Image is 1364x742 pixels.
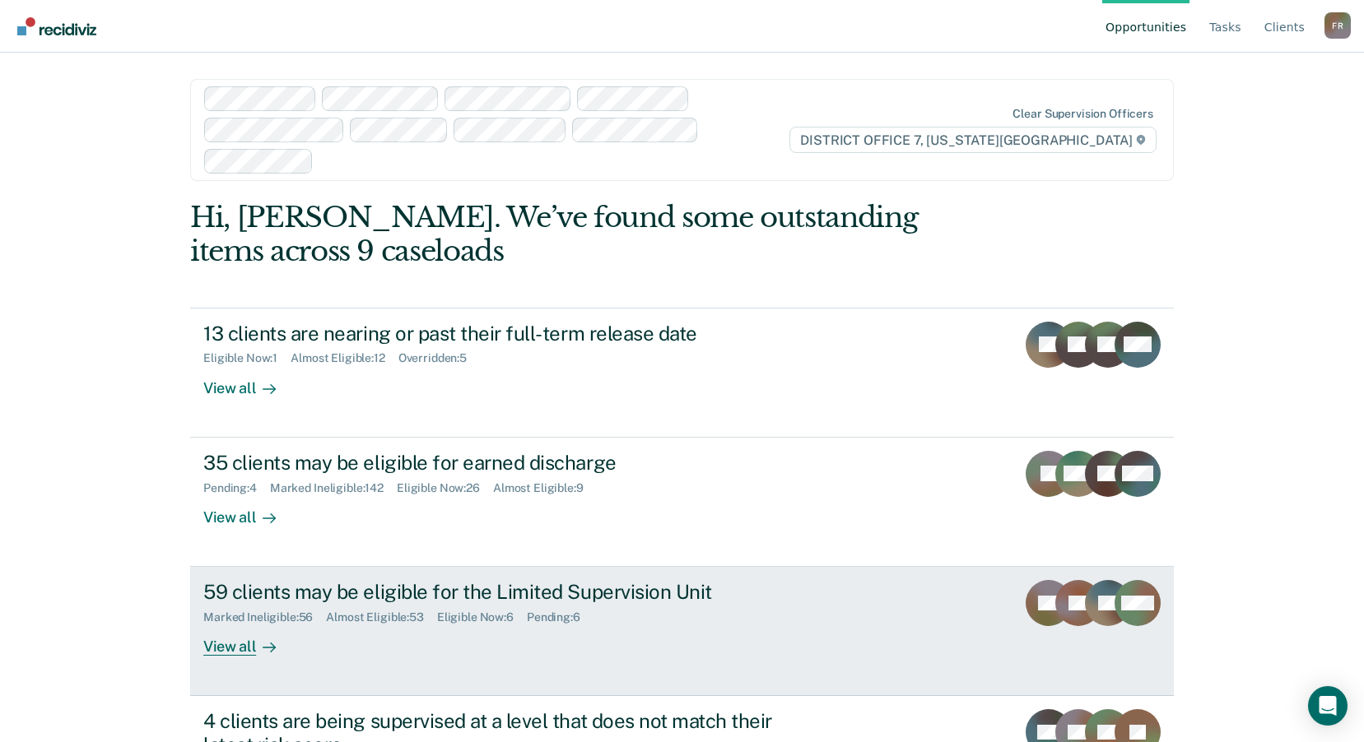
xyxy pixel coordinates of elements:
div: Eligible Now : 1 [203,351,291,365]
div: View all [203,365,296,397]
div: View all [203,494,296,526]
div: Eligible Now : 6 [437,610,527,624]
div: Marked Ineligible : 56 [203,610,326,624]
img: Recidiviz [17,17,96,35]
div: Pending : 4 [203,481,270,495]
div: F R [1324,12,1351,39]
a: 35 clients may be eligible for earned dischargePending:4Marked Ineligible:142Eligible Now:26Almos... [190,438,1174,567]
div: Marked Ineligible : 142 [270,481,397,495]
div: Almost Eligible : 9 [493,481,597,495]
div: Almost Eligible : 53 [326,610,437,624]
a: 59 clients may be eligible for the Limited Supervision UnitMarked Ineligible:56Almost Eligible:53... [190,567,1174,696]
div: Eligible Now : 26 [397,481,493,495]
div: Almost Eligible : 12 [291,351,398,365]
div: View all [203,624,296,656]
span: DISTRICT OFFICE 7, [US_STATE][GEOGRAPHIC_DATA] [789,127,1156,153]
div: Pending : 6 [527,610,594,624]
a: 13 clients are nearing or past their full-term release dateEligible Now:1Almost Eligible:12Overri... [190,308,1174,438]
div: 59 clients may be eligible for the Limited Supervision Unit [203,580,781,604]
div: Hi, [PERSON_NAME]. We’ve found some outstanding items across 9 caseloads [190,201,977,268]
div: 13 clients are nearing or past their full-term release date [203,322,781,345]
div: Overridden : 5 [398,351,480,365]
div: Open Intercom Messenger [1308,686,1348,726]
button: Profile dropdown button [1324,12,1351,39]
div: Clear supervision officers [1013,107,1152,121]
div: 35 clients may be eligible for earned discharge [203,451,781,475]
